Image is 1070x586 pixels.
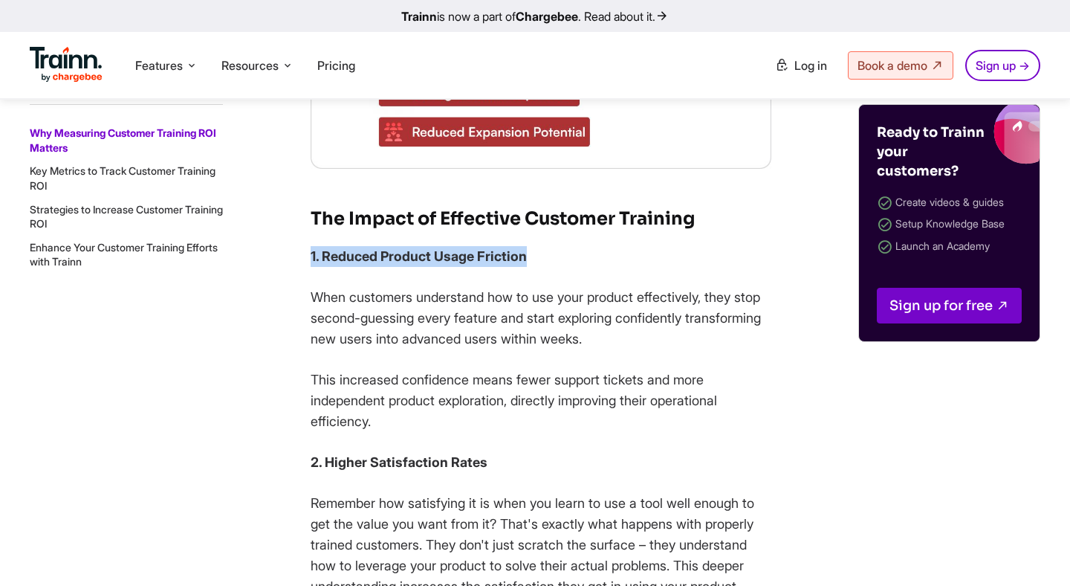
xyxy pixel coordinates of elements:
a: Why Measuring Customer Training ROI Matters [30,126,216,154]
strong: 2. Higher Satisfaction Rates [311,454,487,470]
iframe: Chat Widget [996,515,1070,586]
img: Trainn Logo [30,47,103,83]
span: Resources [221,57,279,74]
a: Strategies to Increase Customer Training ROI [30,202,223,230]
p: This increased confidence means fewer support tickets and more independent product exploration, d... [311,370,771,432]
b: Trainn [401,9,437,24]
li: Setup Knowledge Base [877,214,1022,236]
a: Enhance Your Customer Training Efforts with Trainn [30,241,218,268]
span: Features [135,57,183,74]
b: Chargebee [516,9,578,24]
a: Log in [766,52,836,79]
h3: The Impact of Effective Customer Training [311,205,771,233]
span: Book a demo [857,58,927,73]
a: Book a demo [848,51,953,80]
a: Sign up for free [877,288,1022,323]
p: When customers understand how to use your product effectively, they stop second-guessing every fe... [311,287,771,350]
a: Key Metrics to Track Customer Training ROI [30,164,215,192]
li: Launch an Academy [877,236,1022,258]
a: Pricing [317,58,355,73]
strong: 1. Reduced Product Usage Friction [311,248,527,264]
img: Trainn blogs [889,105,1040,164]
h4: Ready to Trainn your customers? [877,123,988,181]
a: Sign up → [965,50,1040,81]
li: Create videos & guides [877,193,1022,214]
span: Log in [794,58,827,73]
